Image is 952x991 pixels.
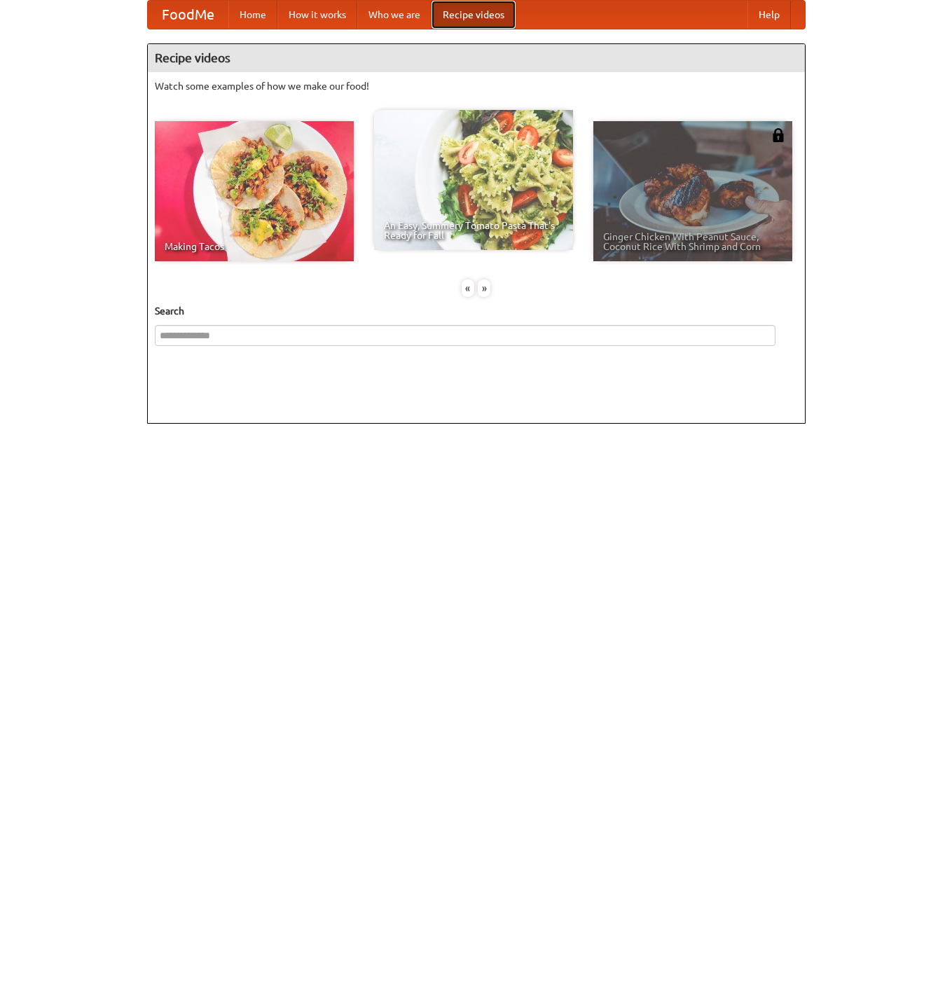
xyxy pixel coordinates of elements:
span: An Easy, Summery Tomato Pasta That's Ready for Fall [384,221,563,240]
img: 483408.png [771,128,785,142]
a: Recipe videos [432,1,516,29]
h5: Search [155,304,798,318]
a: Help [747,1,791,29]
a: How it works [277,1,357,29]
a: Who we are [357,1,432,29]
a: FoodMe [148,1,228,29]
div: » [478,279,490,297]
span: Making Tacos [165,242,344,251]
div: « [462,279,474,297]
p: Watch some examples of how we make our food! [155,79,798,93]
a: An Easy, Summery Tomato Pasta That's Ready for Fall [374,110,573,250]
a: Home [228,1,277,29]
a: Making Tacos [155,121,354,261]
h4: Recipe videos [148,44,805,72]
